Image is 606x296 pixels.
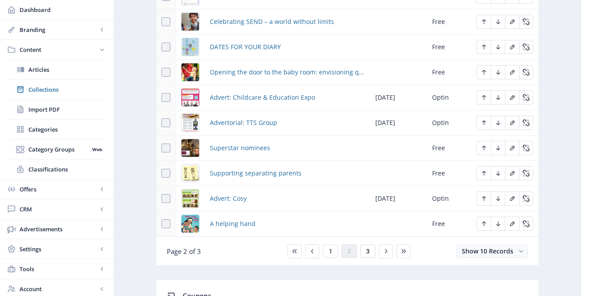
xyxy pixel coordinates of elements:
a: Advert: Cosy [210,193,247,204]
td: Free [427,211,471,237]
a: Edit page [505,93,519,101]
span: Tools [20,265,98,273]
img: img_20-1.jpg [181,63,199,81]
a: Edit page [505,168,519,177]
span: CRM [20,205,98,214]
a: Superstar nominees [210,143,270,153]
img: img_22-1.jpg [181,89,199,106]
a: Edit page [491,168,505,177]
span: Collections [28,85,105,94]
a: Edit page [519,67,533,76]
span: Dashboard [20,5,106,14]
td: [DATE] [370,110,427,136]
img: img_17-8.jpg [181,13,199,31]
a: Edit page [505,143,519,152]
a: Edit page [491,194,505,202]
span: Classifications [28,165,105,174]
span: Categories [28,125,105,134]
a: Categories [9,120,105,139]
a: A helping hand [210,218,256,229]
a: Articles [9,60,105,79]
td: Optin [427,110,471,136]
td: Free [427,60,471,85]
span: 1 [329,248,332,255]
a: Edit page [491,67,505,76]
span: Branding [20,25,98,34]
a: Edit page [476,194,491,202]
a: Category GroupsWeb [9,140,105,159]
a: Edit page [505,67,519,76]
img: img_18-1.jpg [181,38,199,56]
span: Advertisements [20,225,98,234]
a: Edit page [519,219,533,227]
td: Optin [427,186,471,211]
a: Edit page [519,194,533,202]
a: Edit page [491,42,505,51]
a: Advert: Childcare & Education Expo [210,92,315,103]
a: Edit page [505,194,519,202]
span: Show 10 Records [462,247,513,255]
a: Opening the door to the baby room: envisioning quality in under-twos provision [210,67,365,78]
td: Free [427,161,471,186]
a: Edit page [519,93,533,101]
img: img_23-1.jpg [181,114,199,132]
a: Edit page [491,93,505,101]
button: 3 [360,245,375,258]
a: Edit page [476,219,491,227]
span: Articles [28,65,105,74]
button: 1 [323,245,338,258]
a: Classifications [9,160,105,179]
td: Free [427,9,471,35]
button: 2 [342,245,357,258]
span: Category Groups [28,145,89,154]
a: Edit page [505,219,519,227]
a: DATES FOR YOUR DIARY [210,42,281,52]
span: Celebrating SEND – a world without limits [210,16,334,27]
a: Advertorial: TTS Group [210,117,277,128]
img: img_24-1.jpg [181,139,199,157]
a: Edit page [476,168,491,177]
a: Edit page [519,118,533,126]
a: Import PDF [9,100,105,119]
a: Edit page [505,118,519,126]
img: img_28-1.jpg [181,164,199,182]
span: 2 [347,248,351,255]
a: Edit page [491,17,505,25]
a: Edit page [491,143,505,152]
span: Offers [20,185,98,194]
a: Edit page [476,67,491,76]
a: Edit page [476,143,491,152]
a: Edit page [491,118,505,126]
td: [DATE] [370,186,427,211]
nb-badge: Web [89,145,105,154]
td: Free [427,35,471,60]
a: Edit page [505,17,519,25]
a: Edit page [476,93,491,101]
span: Account [20,284,98,293]
span: Import PDF [28,105,105,114]
button: Show 10 Records [456,245,528,258]
a: Edit page [519,168,533,177]
td: Free [427,136,471,161]
td: [DATE] [370,85,427,110]
a: Edit page [491,219,505,227]
img: img_31-6.jpg [181,215,199,233]
span: Page 2 of 3 [167,247,201,256]
a: Supporting separating parents [210,168,302,179]
td: Optin [427,85,471,110]
a: Edit page [519,42,533,51]
a: Collections [9,80,105,99]
a: Edit page [476,118,491,126]
span: 3 [366,248,370,255]
img: img_30-1.jpg [181,190,199,207]
a: Edit page [476,17,491,25]
a: Edit page [519,17,533,25]
span: Content [20,45,98,54]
